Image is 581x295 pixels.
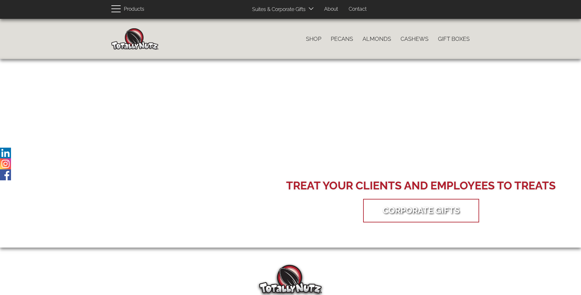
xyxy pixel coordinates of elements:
[326,32,358,46] a: Pecans
[286,178,556,194] div: Treat your Clients and Employees to Treats
[358,32,396,46] a: Almonds
[319,3,343,15] a: About
[396,32,433,46] a: Cashews
[111,28,158,50] img: Home
[301,32,326,46] a: Shop
[433,32,474,46] a: Gift Boxes
[247,3,307,16] a: Suites & Corporate Gifts
[259,265,322,293] img: Totally Nutz Logo
[124,5,144,14] span: Products
[344,3,371,15] a: Contact
[373,200,469,220] a: Corporate Gifts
